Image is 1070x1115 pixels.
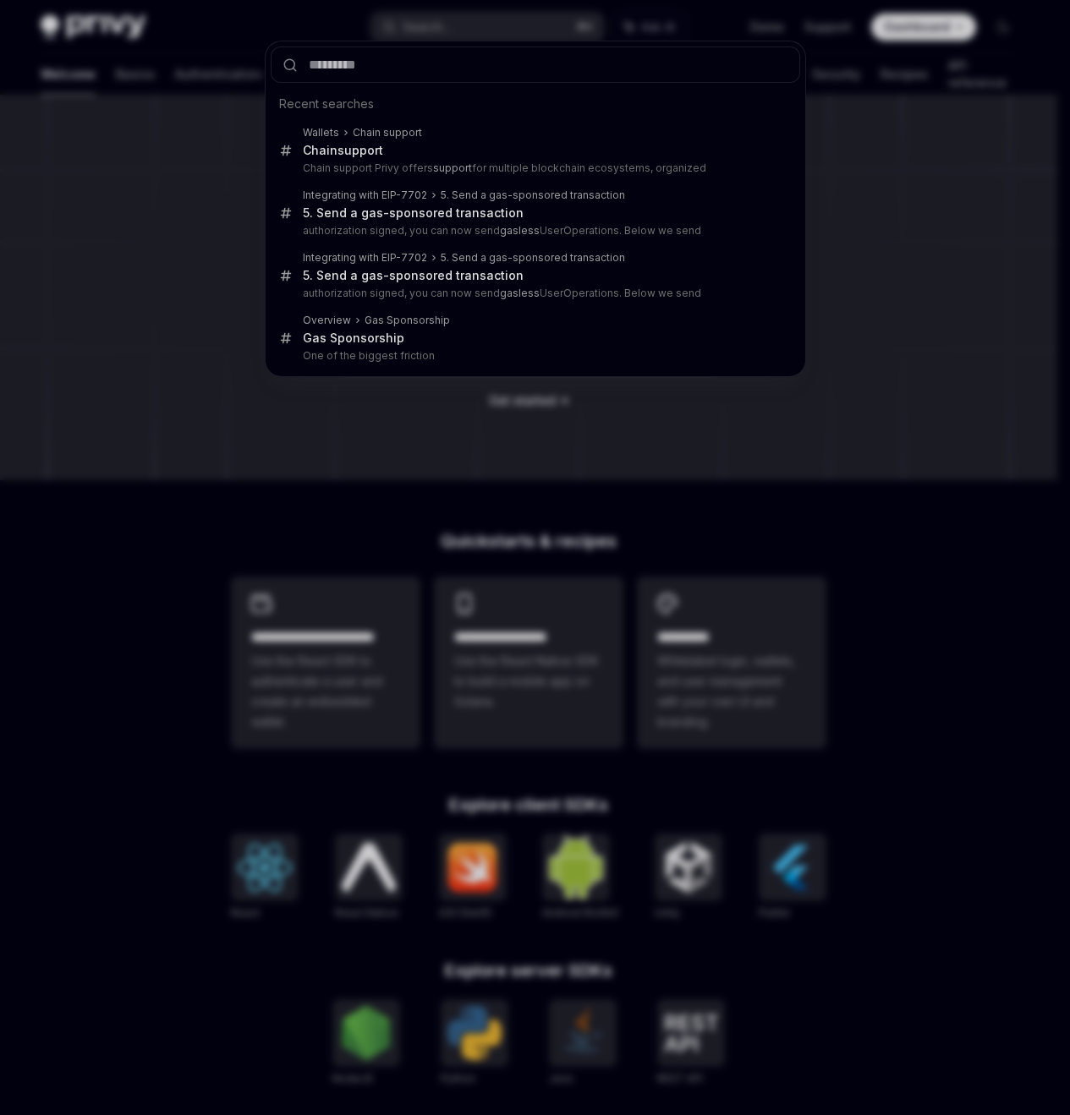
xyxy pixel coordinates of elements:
div: 5. Send a gas-sponsored transaction [441,189,625,202]
p: Chain support Privy offers for multiple blockchain ecosystems, organized [303,161,765,175]
div: 5. Send a gas-sponsored transaction [441,251,625,265]
b: support [337,143,383,157]
div: Wallets [303,126,339,139]
b: Gas Sponsorship [303,331,404,345]
p: authorization signed, you can now send UserOperations. Below we send [303,224,765,238]
div: Integrating with EIP-7702 [303,251,427,265]
b: support [433,161,472,174]
span: Recent searches [279,96,374,112]
b: gasless [500,287,540,299]
p: authorization signed, you can now send UserOperations. Below we send [303,287,765,300]
div: Chain [303,143,383,158]
div: Integrating with EIP-7702 [303,189,427,202]
div: Overview [303,314,351,327]
p: One of the biggest friction [303,349,765,363]
b: gasless [500,224,540,237]
div: Chain support [353,126,422,139]
div: 5. Send a gas-sponsored transaction [303,268,524,283]
div: 5. Send a gas-sponsored transaction [303,205,524,221]
b: Gas Sponsorship [365,314,450,326]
